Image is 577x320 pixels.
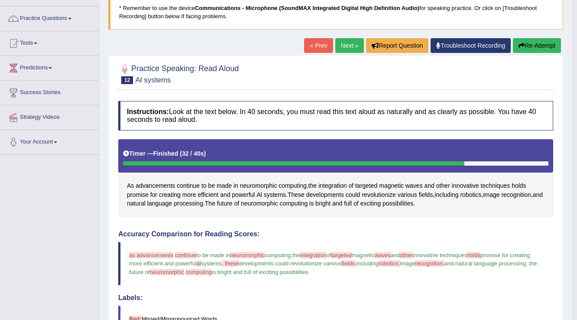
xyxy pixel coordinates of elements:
span: Click to see word definition [306,190,344,199]
span: Click to see word definition [362,190,396,199]
span: Click to see word definition [318,181,347,190]
span: Click to see word definition [344,199,352,208]
span: Click to see word definition [483,190,499,199]
span: Click to see word definition [127,181,134,190]
span: Click to see word definition [533,190,543,199]
span: robotics, [379,260,400,267]
b: Instructions: [127,108,169,115]
span: 12 [121,76,133,84]
span: Click to see word definition [241,199,278,208]
div: , . , , , . . [118,139,553,217]
span: Click to see word definition [205,199,215,208]
span: Click to see word definition [217,199,233,208]
span: Click to see word definition [240,181,277,190]
span: Click to see word definition [383,199,414,208]
b: 32 / 40s [182,150,204,157]
a: Troubleshoot Recording [431,38,511,53]
span: Click to see word definition [452,181,479,190]
span: Click to see word definition [512,181,526,190]
a: Tests [0,31,99,53]
span: Click to see word definition [425,181,434,190]
a: « Prev [304,38,333,53]
span: Click to see word definition [136,181,175,190]
span: to be made in [196,252,230,258]
span: the [292,252,300,258]
span: Click to see word definition [332,199,342,208]
span: recognition, [415,260,444,267]
span: image [400,260,415,267]
b: Finished [153,150,178,157]
span: integration [300,252,327,258]
span: including [356,260,378,267]
span: Click to see word definition [174,199,203,208]
span: Click to see word definition [436,181,450,190]
span: Click to see word definition [217,181,232,190]
span: Click to see word definition [501,190,531,199]
span: Click to see word definition [234,199,240,208]
span: Click to see word definition [308,181,317,190]
span: is bright and full of exciting possibilities [212,269,308,275]
span: Click to see word definition [280,199,308,208]
span: Click to see word definition [353,199,359,208]
span: innovative techniques [413,252,467,258]
span: . these [222,260,239,267]
b: Communications - Microphone (SoundMAX Integrated Digital High Definition Audio) [195,5,419,11]
span: Click to see word definition [208,181,215,190]
span: other [400,252,413,258]
span: Click to see word definition [177,181,200,190]
span: developments could revolutionize various [239,260,342,267]
span: magnetic [352,252,375,258]
span: fields, [341,260,356,267]
span: Click to see word definition [220,190,230,199]
h4: Labels: [118,294,553,302]
a: Success Stories [0,81,99,102]
span: computing [186,269,212,275]
small: Al systems [135,76,171,84]
span: Click to see word definition [182,190,196,199]
span: Click to see word definition [159,190,181,199]
span: of [326,252,331,258]
span: Click to see word definition [346,190,360,199]
h4: Look at the text below. In 40 seconds, you must read this text aloud as naturally and as clearly ... [118,101,553,130]
span: Click to see word definition [279,181,307,190]
span: Click to see word definition [288,190,305,199]
span: systems [201,260,222,267]
span: targeted [331,252,352,258]
span: Click to see word definition [405,181,423,190]
span: Click to see word definition [232,190,255,199]
span: Click to see word definition [127,199,146,208]
span: holds [467,252,480,258]
h4: Accuracy Comparison for Reading Scores: [118,230,553,238]
span: the future of [129,260,538,275]
button: Re-Attempt [513,38,561,53]
span: continue [175,252,196,258]
span: . [526,260,528,267]
a: Predictions [0,56,99,78]
span: Click to see word definition [315,199,331,208]
a: Strategy Videos [0,105,99,127]
b: ) [204,150,206,157]
h2: Practice Speaking: Read Aloud [118,62,239,84]
span: al [197,260,201,267]
a: Next » [335,38,364,53]
a: Your Account [0,130,99,152]
span: computing [265,252,291,258]
span: Click to see word definition [398,190,417,199]
span: Click to see word definition [147,199,172,208]
span: and natural language processing [444,260,526,267]
span: Click to see word definition [201,181,207,190]
span: neuromorphic [150,269,185,275]
b: ( [180,150,182,157]
span: , [291,252,292,258]
span: Click to see word definition [419,190,433,199]
span: Click to see word definition [309,199,314,208]
span: Click to see word definition [264,190,286,199]
span: Click to see word definition [460,190,481,199]
span: Click to see word definition [481,181,510,190]
button: Report Question [366,38,428,53]
span: Click to see word definition [198,190,218,199]
span: Click to see word definition [233,181,238,190]
span: Click to see word definition [348,181,353,190]
span: and [391,252,400,258]
span: neuromorphic [230,252,265,258]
